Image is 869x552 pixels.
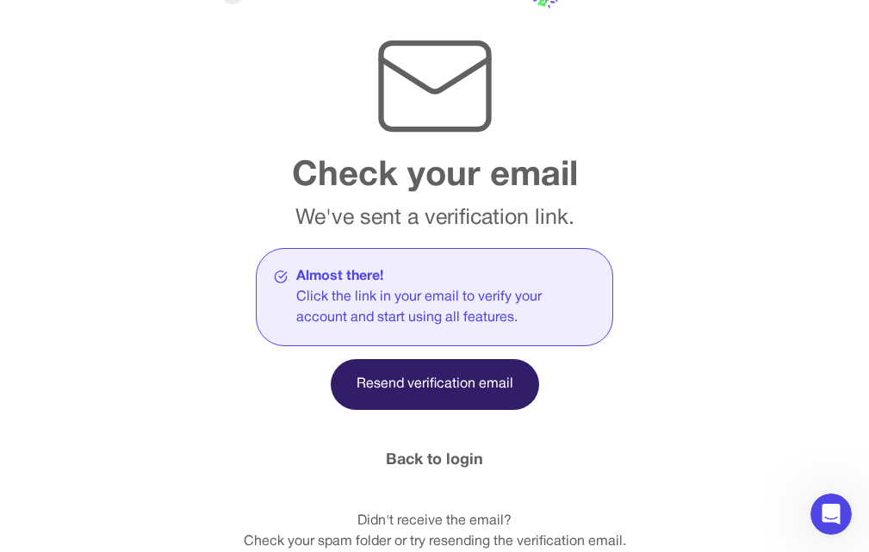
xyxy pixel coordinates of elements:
div: Didn't receive the email? Check your spam folder or try resending the verification email. [221,511,648,552]
div: Almost there! [296,266,595,287]
div: Click the link in your email to verify your account and start using all features. [296,287,595,328]
iframe: Intercom live chat [810,493,852,535]
div: Check your email [221,151,648,202]
button: Resend verification email [331,359,539,410]
div: We've sent a verification link. [221,202,648,235]
a: Back to login [386,449,483,472]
